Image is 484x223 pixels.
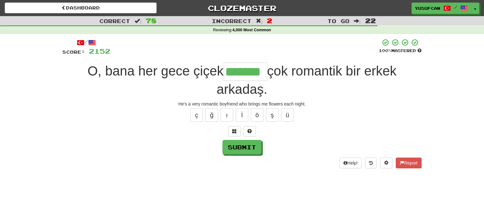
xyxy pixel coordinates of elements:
[135,18,141,24] span: :
[222,140,262,154] button: Submit
[5,3,157,13] a: Dashboard
[221,108,233,122] button: ı
[267,17,272,24] span: 2
[379,48,422,54] div: Mastered
[415,5,440,11] span: yusufcan
[89,47,110,55] span: 2152
[99,18,130,24] span: Correct
[62,101,422,107] div: He's a very romantic boyfriend who brings me flowers each night.
[166,3,318,14] a: Clozemaster
[228,126,241,137] button: Switch sentence to multiple choice alt+p
[379,48,391,53] span: 100 %
[205,108,218,122] button: ğ
[62,49,85,55] span: Score:
[412,3,471,14] a: yusufcan /
[88,63,224,78] span: O, bana her gece çiçek
[365,17,376,24] span: 22
[233,28,271,32] strong: 4,000 Most Common
[354,18,361,24] span: :
[146,17,157,24] span: 78
[266,108,279,122] button: ş
[327,18,349,24] span: To go
[339,158,362,168] button: Help!
[190,108,203,122] button: ç
[216,63,396,97] span: çok romantik bir erkek arkadaş.
[243,126,256,137] button: Single letter hint - you only get 1 per sentence and score half the points! alt+h
[454,5,457,9] span: /
[236,108,248,122] button: İ
[281,108,294,122] button: ü
[396,158,422,168] button: Report
[256,18,263,24] span: :
[62,39,110,46] div: /
[251,108,263,122] button: ö
[212,18,251,24] span: Incorrect
[365,158,377,168] button: Round history (alt+y)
